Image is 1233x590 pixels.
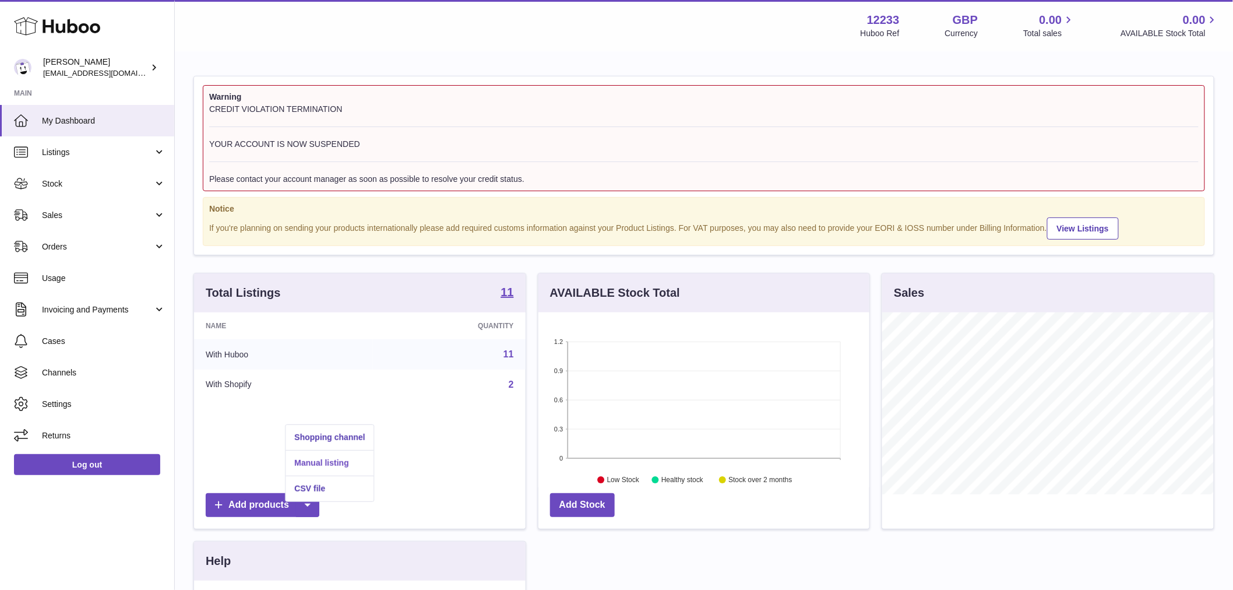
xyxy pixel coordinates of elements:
span: [EMAIL_ADDRESS][DOMAIN_NAME] [43,68,171,78]
img: internalAdmin-12233@internal.huboo.com [14,59,31,76]
div: CREDIT VIOLATION TERMINATION YOUR ACCOUNT IS NOW SUSPENDED Please contact your account manager as... [209,104,1199,185]
div: Huboo Ref [861,28,900,39]
span: AVAILABLE Stock Total [1121,28,1219,39]
strong: Notice [209,203,1199,215]
span: 0.00 [1183,12,1206,28]
a: Log out [14,454,160,475]
td: With Shopify [194,370,373,400]
div: [PERSON_NAME] [43,57,148,79]
text: 0.3 [554,426,563,433]
h3: Total Listings [206,285,281,301]
text: 0.6 [554,396,563,403]
text: Healthy stock [661,476,704,484]
strong: GBP [953,12,978,28]
span: Listings [42,147,153,158]
span: Total sales [1023,28,1075,39]
span: 0.00 [1040,12,1062,28]
span: Sales [42,210,153,221]
a: View Listings [1047,217,1119,240]
h3: Help [206,553,231,569]
span: Invoicing and Payments [42,304,153,315]
span: Settings [42,399,165,410]
span: Stock [42,178,153,189]
a: 2 [509,380,514,389]
text: 1.2 [554,338,563,345]
a: Add Stock [550,493,615,517]
strong: Warning [209,92,1199,103]
text: 0 [559,455,563,462]
th: Name [194,312,373,339]
a: 0.00 Total sales [1023,12,1075,39]
a: Add products [206,493,319,517]
span: Channels [42,367,165,378]
a: CSV file [286,476,374,501]
a: Shopping channel [286,425,374,450]
h3: Sales [894,285,924,301]
div: If you're planning on sending your products internationally please add required customs informati... [209,216,1199,240]
a: 0.00 AVAILABLE Stock Total [1121,12,1219,39]
text: 0.9 [554,367,563,374]
td: With Huboo [194,339,373,370]
span: Returns [42,430,165,441]
h3: AVAILABLE Stock Total [550,285,680,301]
text: Low Stock [607,476,640,484]
span: Usage [42,273,165,284]
span: Cases [42,336,165,347]
strong: 11 [501,286,513,298]
a: 11 [503,349,514,359]
strong: 12233 [867,12,900,28]
a: 11 [501,286,513,300]
text: Stock over 2 months [728,476,792,484]
span: Orders [42,241,153,252]
div: Currency [945,28,978,39]
span: My Dashboard [42,115,165,127]
th: Quantity [373,312,526,339]
a: Manual listing [286,451,374,476]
